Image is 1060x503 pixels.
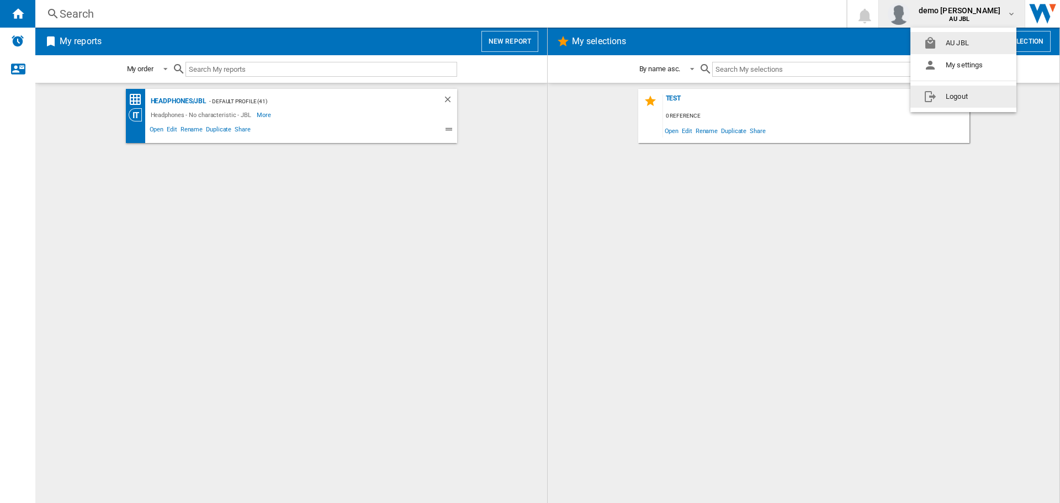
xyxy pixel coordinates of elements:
[910,54,1016,76] button: My settings
[910,86,1016,108] button: Logout
[910,32,1016,54] button: AU JBL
